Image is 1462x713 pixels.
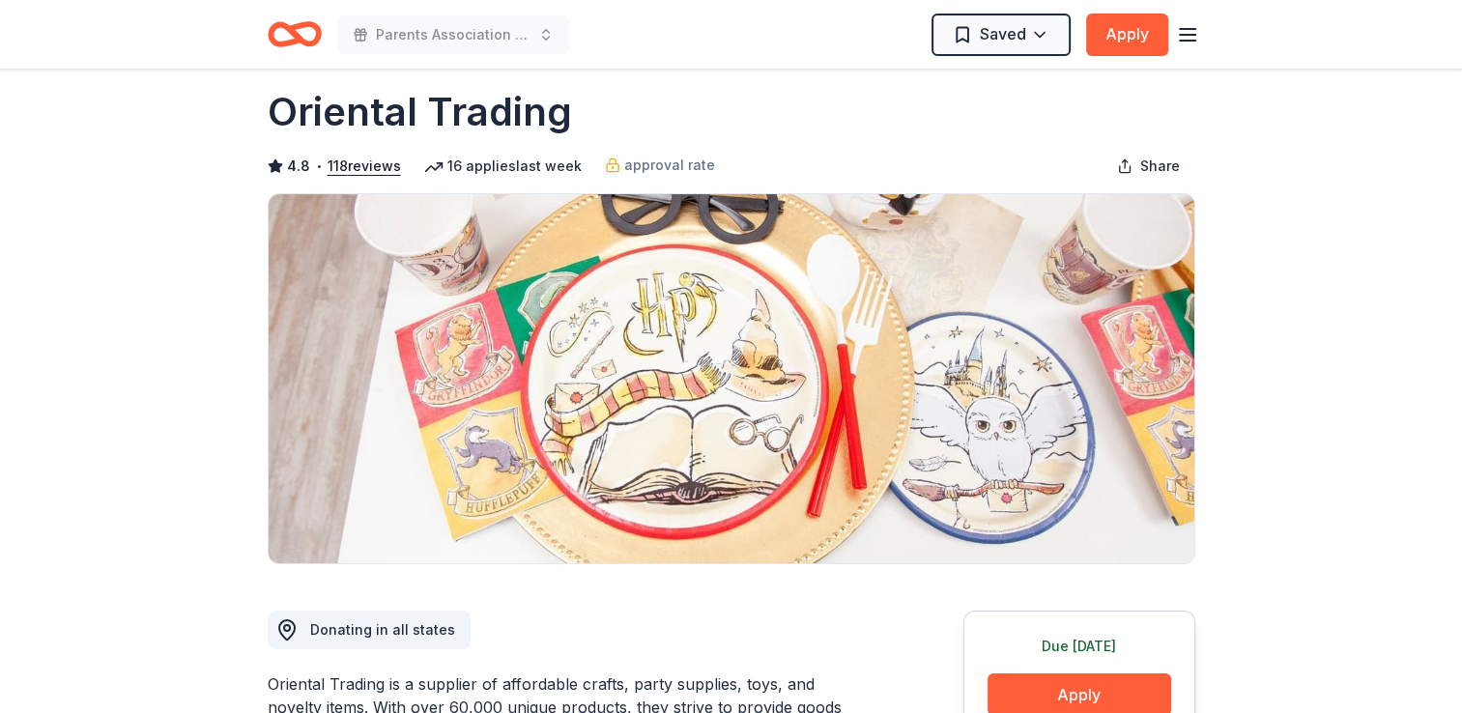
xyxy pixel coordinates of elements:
[268,85,572,139] h1: Oriental Trading
[315,158,322,174] span: •
[287,155,310,178] span: 4.8
[424,155,582,178] div: 16 applies last week
[980,21,1026,46] span: Saved
[269,194,1194,563] img: Image for Oriental Trading
[268,12,322,57] a: Home
[337,15,569,54] button: Parents Association Family Weekend
[328,155,401,178] button: 118reviews
[1102,147,1195,185] button: Share
[988,635,1171,658] div: Due [DATE]
[310,621,455,638] span: Donating in all states
[376,23,530,46] span: Parents Association Family Weekend
[1140,155,1180,178] span: Share
[605,154,715,177] a: approval rate
[1086,14,1168,56] button: Apply
[932,14,1071,56] button: Saved
[624,154,715,177] span: approval rate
